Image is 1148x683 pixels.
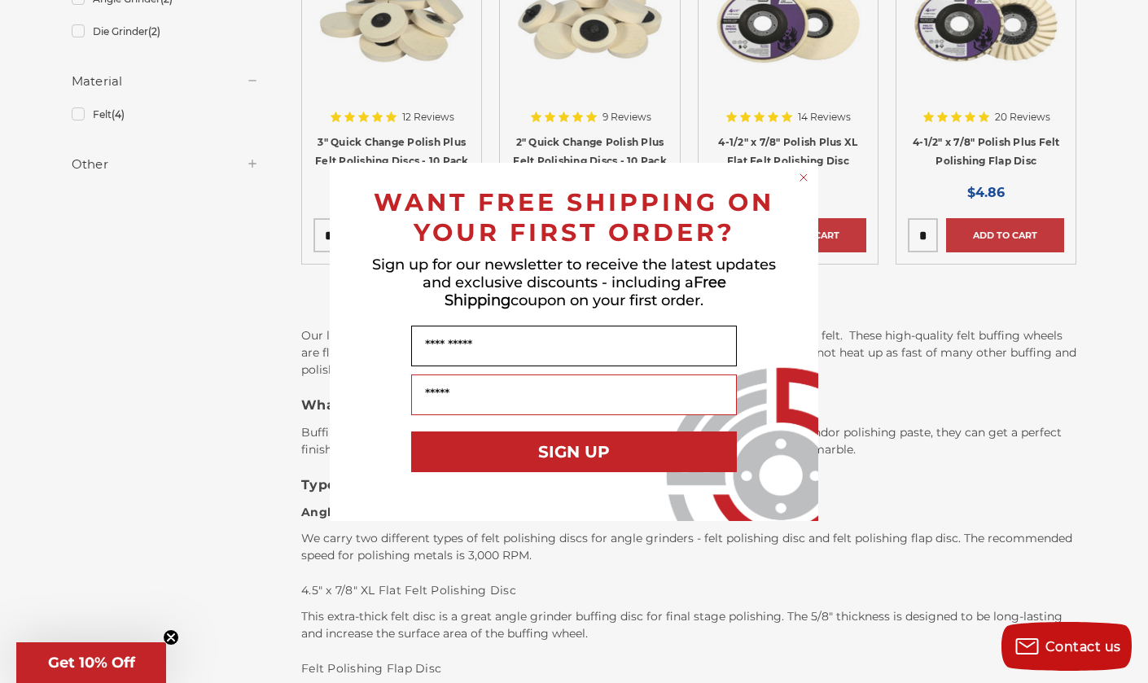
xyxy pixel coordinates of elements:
button: Contact us [1001,622,1132,671]
button: SIGN UP [411,431,737,472]
div: Get 10% OffClose teaser [16,642,166,683]
button: Close teaser [163,629,179,646]
span: Get 10% Off [48,654,135,672]
span: WANT FREE SHIPPING ON YOUR FIRST ORDER? [374,187,774,247]
span: Sign up for our newsletter to receive the latest updates and exclusive discounts - including a co... [372,256,776,309]
button: Close dialog [795,169,812,186]
span: Free Shipping [445,274,726,309]
span: Contact us [1045,639,1121,655]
